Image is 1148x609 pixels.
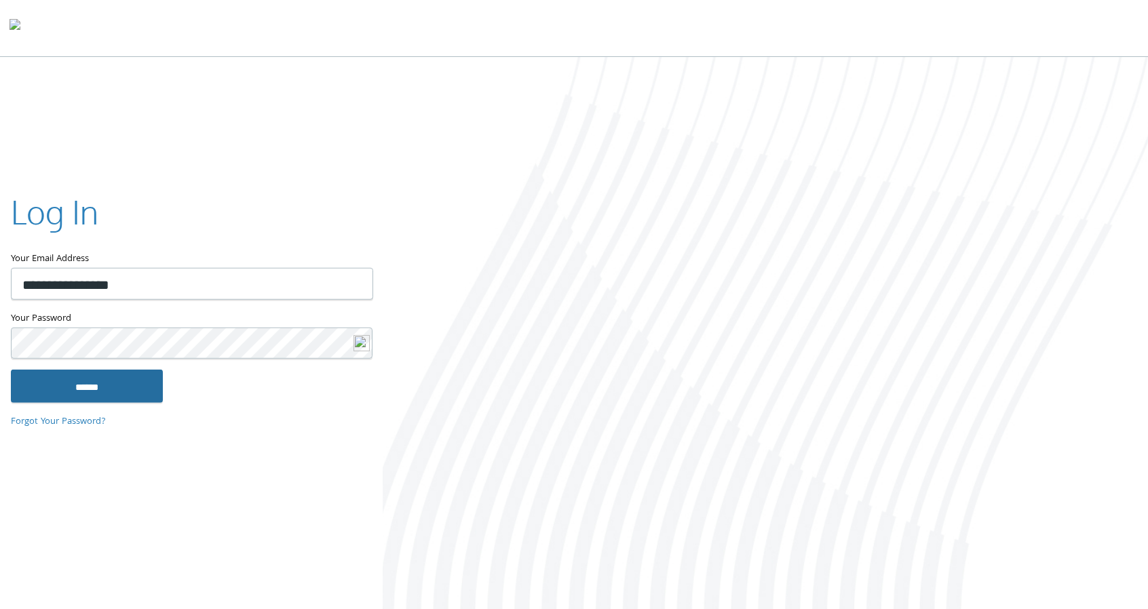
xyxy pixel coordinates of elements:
h2: Log In [11,189,98,235]
keeper-lock: Open Keeper Popup [345,335,362,351]
img: logo-new.svg [353,335,370,351]
label: Your Password [11,311,372,328]
img: todyl-logo-dark.svg [9,14,20,41]
a: Forgot Your Password? [11,414,106,429]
